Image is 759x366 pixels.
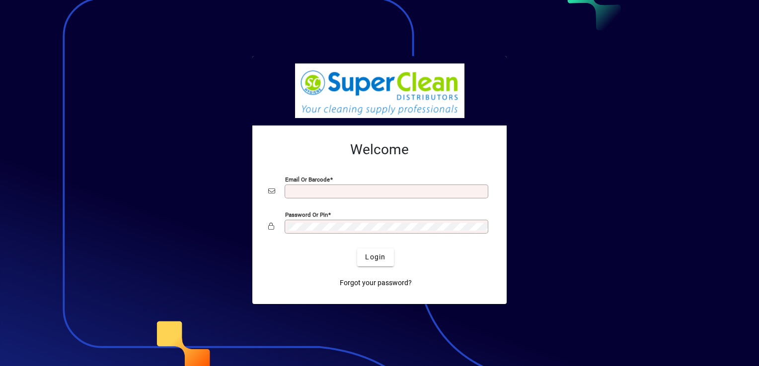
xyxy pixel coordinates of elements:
span: Login [365,252,385,262]
a: Forgot your password? [336,274,416,292]
span: Forgot your password? [340,278,412,288]
mat-label: Password or Pin [285,211,328,218]
button: Login [357,248,393,266]
h2: Welcome [268,141,491,158]
mat-label: Email or Barcode [285,176,330,183]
